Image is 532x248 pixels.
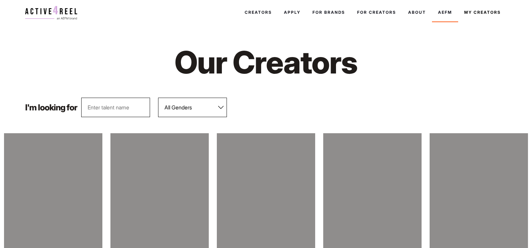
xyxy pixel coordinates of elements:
a: For Creators [351,3,402,21]
a: AEFM [432,3,458,21]
input: Enter talent name [81,98,150,117]
a: My Creators [458,3,507,21]
p: I'm looking for [25,103,77,112]
img: a4r-logo.svg [25,6,77,19]
a: For Brands [306,3,351,21]
h1: Our Creators [127,43,405,82]
a: Creators [239,3,278,21]
a: About [402,3,432,21]
a: Apply [278,3,306,21]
